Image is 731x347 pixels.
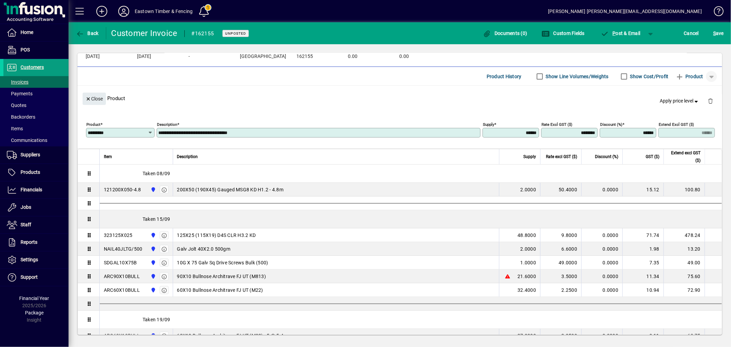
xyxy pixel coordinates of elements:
[3,269,69,286] a: Support
[545,259,577,266] div: 49.0000
[672,70,707,83] button: Product
[545,273,577,280] div: 3.5000
[21,204,31,210] span: Jobs
[177,287,263,294] span: 60X10 Bullnose Architrave FJ UT (M22)
[545,287,577,294] div: 2.2500
[177,273,266,280] span: 90X10 Bullnose Architrave FJ UT (M813)
[21,239,37,245] span: Reports
[581,329,622,343] td: 0.0000
[675,71,703,82] span: Product
[3,234,69,251] a: Reports
[546,153,577,160] span: Rate excl GST ($)
[484,70,524,83] button: Product History
[104,259,137,266] div: SDGAL10X75B
[521,259,536,266] span: 1.0000
[541,31,585,36] span: Custom Fields
[581,256,622,270] td: 0.0000
[104,153,112,160] span: Item
[622,270,663,283] td: 11.34
[541,122,572,127] mat-label: Rate excl GST ($)
[622,283,663,297] td: 10.94
[595,153,618,160] span: Discount (%)
[622,256,663,270] td: 7.35
[21,222,31,227] span: Staff
[545,332,577,339] div: 2.2500
[21,47,30,52] span: POS
[657,95,703,107] button: Apply price level
[545,73,609,80] label: Show Line Volumes/Weights
[81,95,108,101] app-page-header-button: Close
[21,257,38,262] span: Settings
[523,153,536,160] span: Supply
[3,123,69,134] a: Items
[188,54,190,59] span: -
[21,152,40,157] span: Suppliers
[545,246,577,252] div: 6.6000
[177,232,256,239] span: 125X25 (115X19) D4S CLR H3.2 KD
[86,54,100,59] span: [DATE]
[663,242,705,256] td: 13.20
[622,242,663,256] td: 1.98
[3,181,69,199] a: Financials
[545,232,577,239] div: 9.8000
[77,86,722,111] div: Product
[3,199,69,216] a: Jobs
[104,232,133,239] div: 323125X025
[3,88,69,99] a: Payments
[104,332,140,339] div: ARC60X10BULL
[104,273,140,280] div: ARC90X10BULL
[149,332,157,339] span: Holyoake St
[3,111,69,123] a: Backorders
[663,283,705,297] td: 72.90
[663,256,705,270] td: 49.00
[581,270,622,283] td: 0.0000
[3,99,69,111] a: Quotes
[192,28,214,39] div: #162155
[7,103,26,108] span: Quotes
[521,246,536,252] span: 2.0000
[7,126,23,131] span: Items
[713,28,724,39] span: ave
[3,24,69,41] a: Home
[85,93,103,105] span: Close
[3,76,69,88] a: Invoices
[545,186,577,193] div: 50.4000
[104,246,143,252] div: NAIL40JLTG/500
[517,332,536,339] span: 27.0000
[601,31,641,36] span: ost & Email
[684,28,699,39] span: Cancel
[702,93,719,109] button: Delete
[3,164,69,181] a: Products
[91,5,113,17] button: Add
[613,31,616,36] span: P
[149,231,157,239] span: Holyoake St
[113,5,135,17] button: Profile
[663,228,705,242] td: 478.24
[646,153,659,160] span: GST ($)
[177,153,198,160] span: Description
[100,210,722,228] div: Taken 15/09
[177,186,284,193] span: 200X50 (190X45) Gauged MSG8 KD H1.2 - 4.8m
[149,186,157,193] span: Holyoake St
[149,273,157,280] span: Holyoake St
[7,91,33,96] span: Payments
[21,187,42,192] span: Financials
[100,311,722,328] div: Taken 19/09
[104,186,141,193] div: 121200X050-4.8
[702,98,719,104] app-page-header-button: Delete
[668,149,700,164] span: Extend excl GST ($)
[481,27,529,39] button: Documents (0)
[487,71,522,82] span: Product History
[7,114,35,120] span: Backorders
[663,329,705,343] td: 60.75
[622,228,663,242] td: 71.74
[177,246,231,252] span: Galv Jolt 40X2.0 500gm
[100,165,722,182] div: Taken 08/09
[149,259,157,266] span: Holyoake St
[709,1,722,24] a: Knowledge Base
[69,27,106,39] app-page-header-button: Back
[517,273,536,280] span: 21.6000
[663,183,705,196] td: 100.80
[149,286,157,294] span: Holyoake St
[135,6,193,17] div: Eastown Timber & Fencing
